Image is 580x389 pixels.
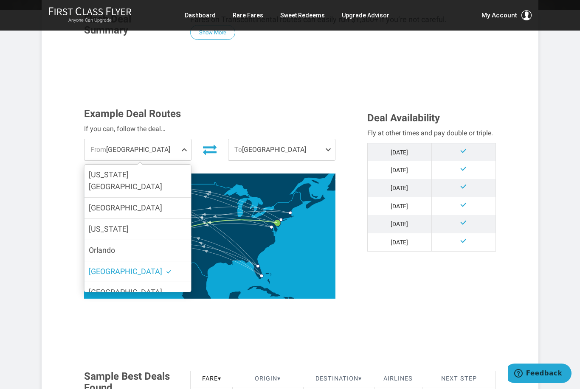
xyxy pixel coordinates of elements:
iframe: Opens a widget where you can find more information [508,364,572,385]
span: To [234,146,242,154]
td: [DATE] [367,179,431,197]
td: [DATE] [367,143,431,161]
span: [GEOGRAPHIC_DATA] [84,139,191,160]
button: Invert Route Direction [198,140,222,159]
span: Orlando [89,246,115,255]
th: Fare [191,371,233,387]
div: If you can, follow the deal… [84,123,335,134]
a: Upgrade Advisor [342,8,389,23]
span: [GEOGRAPHIC_DATA] [228,139,335,160]
span: Deal Availability [367,112,440,124]
th: Destination [303,371,374,387]
h3: Flash Deal Summary [84,14,177,36]
span: ▾ [358,375,362,382]
small: Anyone Can Upgrade [48,17,132,23]
th: Next Step [422,371,496,387]
span: [US_STATE] [89,224,129,233]
a: Dashboard [185,8,216,23]
div: Fly at other times and pay double or triple. [367,128,496,139]
th: Airlines [374,371,422,387]
span: From [90,146,106,154]
span: Example Deal Routes [84,108,181,120]
a: First Class FlyerAnyone Can Upgrade [48,7,132,24]
g: Philadelphia [274,220,286,227]
td: [DATE] [367,161,431,179]
th: Origin [233,371,304,387]
span: [GEOGRAPHIC_DATA] [89,267,162,276]
span: [GEOGRAPHIC_DATA] [89,203,162,212]
td: [DATE] [367,197,431,215]
td: [DATE] [367,233,431,252]
span: [GEOGRAPHIC_DATA] [89,288,162,297]
button: My Account [481,10,532,20]
a: Rare Fares [233,8,263,23]
a: Sweet Redeems [280,8,325,23]
span: [US_STATE][GEOGRAPHIC_DATA] [89,170,162,191]
td: [DATE] [367,215,431,233]
span: ▾ [218,375,221,382]
button: Show More [190,25,235,40]
g: Orlando [256,264,263,268]
img: First Class Flyer [48,7,132,16]
span: ▾ [277,375,281,382]
span: My Account [481,10,517,20]
path: Haiti [279,297,288,303]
